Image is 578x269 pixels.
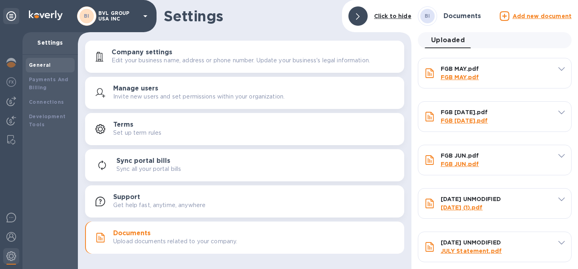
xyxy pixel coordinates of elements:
button: TermsSet up term rules [85,113,404,145]
a: [DATE] (1).pdf [441,204,483,211]
p: Upload documents related to your company. [113,237,237,246]
button: Company settingsEdit your business name, address or phone number. Update your business's legal in... [85,41,404,73]
u: Add new document [513,13,572,19]
h3: Manage users [113,85,158,92]
h3: Documents [444,12,481,20]
p: Invite new users and set permissions within your organization. [113,92,285,101]
p: BVL GROUP USA INC [98,10,138,22]
b: General [29,62,51,68]
img: Logo [29,10,63,20]
button: Sync portal billsSync all your portal bills [85,149,404,181]
img: Foreign exchange [6,77,16,87]
button: SupportGet help fast, anytime, anywhere [85,185,404,218]
h3: Company settings [112,49,172,56]
h3: Terms [113,121,133,129]
a: JULY Statement.pdf [441,248,502,254]
button: Manage usersInvite new users and set permissions within your organization. [85,77,404,109]
p: Edit your business name, address or phone number. Update your business's legal information. [112,56,370,65]
b: FGB MAY.pdf [441,66,479,72]
b: [DATE] UNMODIFIED [441,196,501,202]
b: FGB JUN.pdf [441,152,479,159]
p: Settings [29,39,71,47]
h3: Support [113,193,140,201]
p: Set up term rules [113,129,161,137]
b: Development Tools [29,113,65,127]
div: Unpin categories [3,8,19,24]
span: Uploaded [431,35,465,46]
b: Connections [29,99,64,105]
h1: Settings [164,8,336,25]
p: Get help fast, anytime, anywhere [113,201,206,209]
h3: Documents [113,230,151,237]
h3: Sync portal bills [116,157,170,165]
b: [DATE] UNMODIFIED [441,239,501,246]
b: BI [425,13,430,19]
b: Payments And Billing [29,76,69,90]
button: DocumentsUpload documents related to your company. [85,222,404,254]
b: FGB [DATE].pdf [441,109,488,115]
a: FGB JUN.pdf [441,161,479,167]
p: Sync all your portal bills [116,165,181,173]
b: Click to hide [374,13,411,19]
a: FGB [DATE].pdf [441,117,488,124]
a: FGB MAY.pdf [441,74,479,80]
b: BI [84,13,90,19]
